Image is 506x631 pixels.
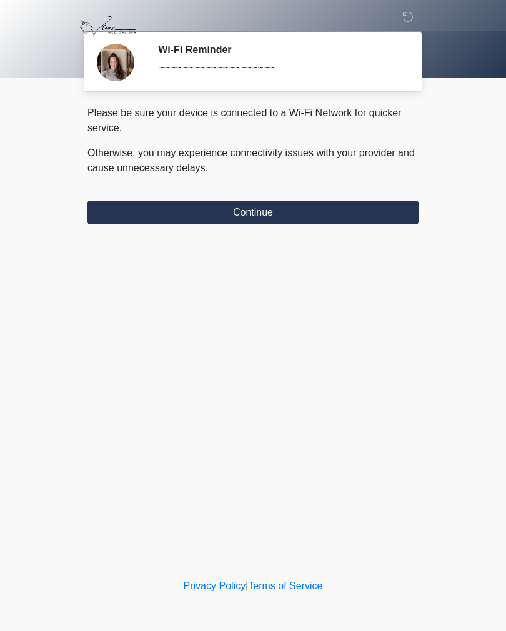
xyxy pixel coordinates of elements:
[206,162,208,173] span: .
[158,61,400,76] div: ~~~~~~~~~~~~~~~~~~~~
[246,580,248,591] a: |
[75,9,141,46] img: Viona Medical Spa Logo
[87,106,419,136] p: Please be sure your device is connected to a Wi-Fi Network for quicker service.
[248,580,322,591] a: Terms of Service
[87,146,419,176] p: Otherwise, you may experience connectivity issues with your provider and cause unnecessary delays
[184,580,246,591] a: Privacy Policy
[87,201,419,224] button: Continue
[97,44,134,81] img: Agent Avatar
